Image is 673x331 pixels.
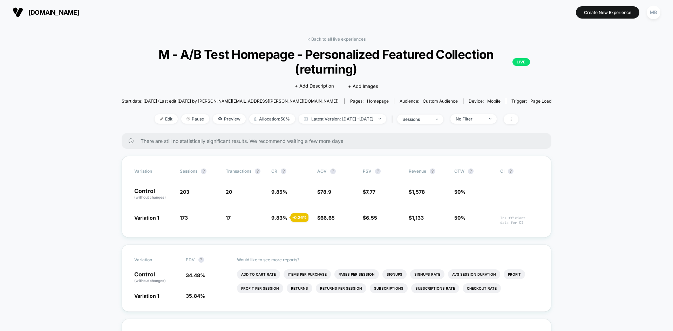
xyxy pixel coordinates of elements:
[254,117,257,121] img: rebalance
[504,269,525,279] li: Profit
[213,114,246,124] span: Preview
[409,189,425,195] span: $
[281,168,286,174] button: ?
[382,269,407,279] li: Signups
[409,215,424,221] span: $
[487,98,501,104] span: mobile
[489,118,491,119] img: end
[363,215,377,221] span: $
[287,283,312,293] li: Returns
[320,189,331,195] span: 78.9
[366,215,377,221] span: 6.55
[370,283,408,293] li: Subscriptions
[28,9,79,16] span: [DOMAIN_NAME]
[400,98,458,104] div: Audience:
[186,117,190,120] img: end
[436,118,438,120] img: end
[379,118,381,119] img: end
[430,168,435,174] button: ?
[180,189,189,195] span: 203
[409,168,426,174] span: Revenue
[180,168,197,174] span: Sessions
[237,269,280,279] li: Add To Cart Rate
[134,195,166,199] span: (without changes)
[512,58,530,66] p: LIVE
[13,7,23,18] img: Visually logo
[500,190,539,200] span: ---
[410,269,444,279] li: Signups Rate
[11,7,81,18] button: [DOMAIN_NAME]
[186,293,205,299] span: 35.84 %
[411,283,459,293] li: Subscriptions Rate
[186,272,205,278] span: 34.48 %
[226,189,232,195] span: 20
[181,114,209,124] span: Pause
[134,257,173,263] span: Variation
[198,257,204,263] button: ?
[350,98,389,104] div: Pages:
[500,168,539,174] span: CI
[141,138,538,144] span: There are still no statistically significant results. We recommend waiting a few more days
[249,114,295,124] span: Allocation: 50%
[647,6,660,19] div: MB
[226,215,231,221] span: 17
[237,283,283,293] li: Profit Per Session
[348,83,378,89] span: + Add Images
[134,293,159,299] span: Variation 1
[402,117,430,122] div: sessions
[134,215,159,221] span: Variation 1
[255,168,260,174] button: ?
[530,98,551,104] span: Page Load
[390,114,397,124] span: |
[366,189,375,195] span: 7.77
[134,271,179,283] p: Control
[448,269,500,279] li: Avg Session Duration
[645,5,662,20] button: MB
[317,215,335,221] span: $
[423,98,458,104] span: Custom Audience
[316,283,366,293] li: Returns Per Session
[456,116,484,122] div: No Filter
[412,189,425,195] span: 1,578
[454,189,465,195] span: 50%
[226,168,251,174] span: Transactions
[201,168,206,174] button: ?
[576,6,639,19] button: Create New Experience
[134,278,166,283] span: (without changes)
[237,257,539,262] p: Would like to see more reports?
[271,168,277,174] span: CR
[317,168,327,174] span: AOV
[180,215,188,221] span: 173
[295,83,334,90] span: + Add Description
[468,168,474,174] button: ?
[186,257,195,262] span: PDV
[317,189,331,195] span: $
[463,98,506,104] span: Device:
[500,216,539,225] span: Insufficient data for CI
[291,213,308,222] div: - 0.26 %
[334,269,379,279] li: Pages Per Session
[320,215,335,221] span: 66.65
[271,215,287,221] span: 9.83 %
[454,215,465,221] span: 50%
[375,168,381,174] button: ?
[511,98,551,104] div: Trigger:
[160,117,163,120] img: edit
[508,168,514,174] button: ?
[155,114,178,124] span: Edit
[134,188,173,200] p: Control
[412,215,424,221] span: 1,133
[363,168,372,174] span: PSV
[463,283,501,293] li: Checkout Rate
[304,117,308,120] img: calendar
[454,168,493,174] span: OTW
[122,98,339,104] span: Start date: [DATE] (Last edit [DATE] by [PERSON_NAME][EMAIL_ADDRESS][PERSON_NAME][DOMAIN_NAME])
[330,168,336,174] button: ?
[143,47,530,76] span: M - A/B Test Homepage - Personalized Featured Collection (returning)
[271,189,287,195] span: 9.85 %
[307,36,366,42] a: < Back to all live experiences
[363,189,375,195] span: $
[284,269,331,279] li: Items Per Purchase
[367,98,389,104] span: homepage
[134,168,173,174] span: Variation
